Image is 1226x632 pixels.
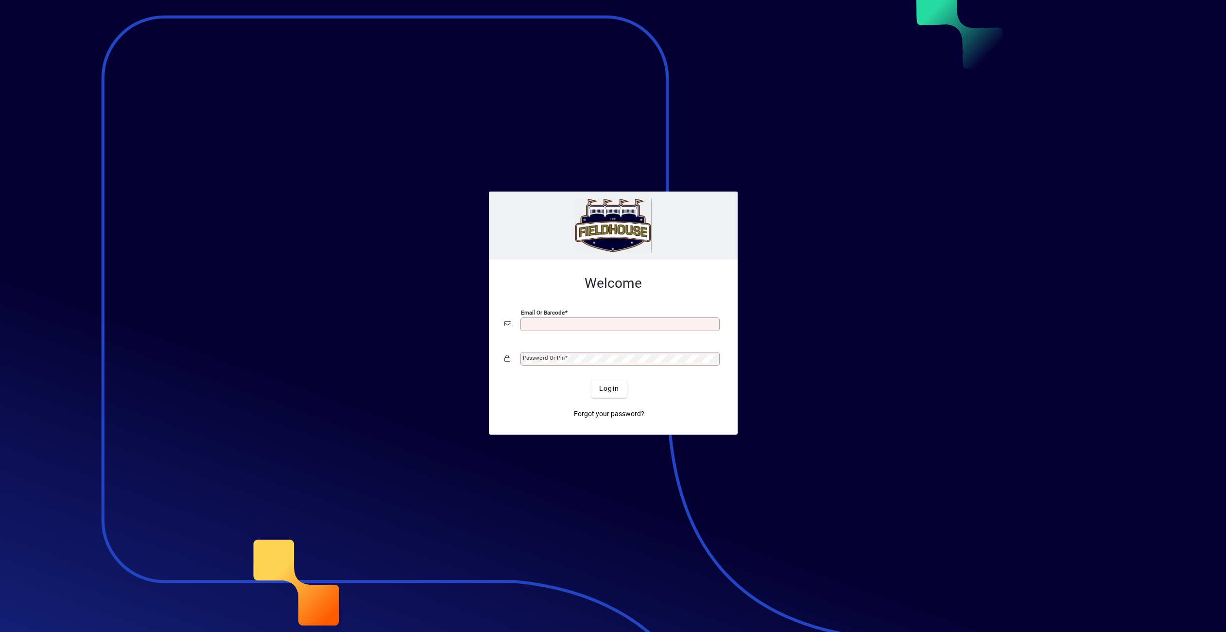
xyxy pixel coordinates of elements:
span: Forgot your password? [574,409,644,419]
span: Login [599,384,619,394]
button: Login [591,380,627,398]
h2: Welcome [504,275,722,292]
mat-label: Password or Pin [523,354,565,361]
mat-label: Email or Barcode [521,309,565,316]
a: Forgot your password? [570,405,648,423]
